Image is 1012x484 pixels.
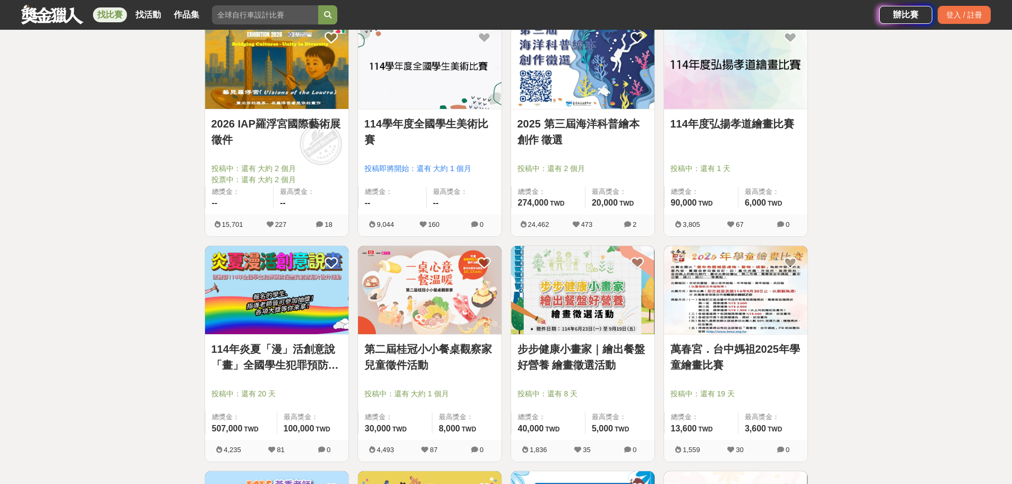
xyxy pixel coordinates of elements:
span: TWD [768,200,782,207]
span: 投稿中：還有 大約 2 個月 [211,163,342,174]
span: TWD [316,426,330,433]
span: 最高獎金： [284,412,342,422]
span: 總獎金： [212,412,270,422]
span: 投稿中：還有 2 個月 [517,163,648,174]
span: 81 [277,446,284,454]
span: 24,462 [528,220,549,228]
span: 投稿即將開始：還有 大約 1 個月 [364,163,495,174]
a: 114年度弘揚孝道繪畫比賽 [670,116,801,132]
span: -- [365,198,371,207]
span: 總獎金： [518,412,579,422]
span: 總獎金： [212,186,267,197]
input: 全球自行車設計比賽 [212,5,318,24]
span: TWD [244,426,258,433]
span: 20,000 [592,198,618,207]
span: 0 [327,446,330,454]
span: 160 [428,220,440,228]
img: Cover Image [358,20,501,109]
span: 274,000 [518,198,549,207]
span: 0 [480,446,483,454]
span: 投稿中：還有 20 天 [211,388,342,400]
span: 5,000 [592,424,613,433]
div: 登入 / 註冊 [938,6,991,24]
img: Cover Image [511,20,654,109]
span: 87 [430,446,437,454]
span: 投稿中：還有 19 天 [670,388,801,400]
span: 3,805 [683,220,700,228]
a: 第二屆桂冠小小餐桌觀察家兒童徵件活動 [364,341,495,373]
span: 0 [786,446,789,454]
span: 最高獎金： [745,412,801,422]
span: 473 [581,220,593,228]
span: 總獎金： [671,412,732,422]
a: 找活動 [131,7,165,22]
span: TWD [698,200,712,207]
span: 227 [275,220,287,228]
a: 114年炎夏「漫」活創意說「畫」全國學生犯罪預防漫畫與創意短片徵件 [211,341,342,373]
span: 9,044 [377,220,394,228]
img: Cover Image [358,246,501,335]
span: 100,000 [284,424,314,433]
img: Cover Image [664,246,807,335]
span: 13,600 [671,424,697,433]
span: 4,235 [224,446,241,454]
span: 3,600 [745,424,766,433]
span: TWD [545,426,559,433]
span: TWD [392,426,406,433]
span: TWD [698,426,712,433]
a: 114學年度全國學生美術比賽 [364,116,495,148]
span: 507,000 [212,424,243,433]
span: 0 [786,220,789,228]
span: 8,000 [439,424,460,433]
img: Cover Image [205,246,348,335]
span: 40,000 [518,424,544,433]
span: 18 [325,220,332,228]
span: 最高獎金： [745,186,801,197]
span: 1,836 [530,446,547,454]
span: 總獎金： [518,186,579,197]
img: Cover Image [664,20,807,109]
img: Cover Image [511,246,654,335]
span: 90,000 [671,198,697,207]
span: 0 [633,446,636,454]
span: 總獎金： [365,186,420,197]
span: 1,559 [683,446,700,454]
span: -- [212,198,218,207]
span: 30 [736,446,743,454]
span: 4,493 [377,446,394,454]
a: 找比賽 [93,7,127,22]
span: TWD [615,426,629,433]
a: 萬春宮．台中媽祖2025年學童繪畫比賽 [670,341,801,373]
span: 投稿中：還有 8 天 [517,388,648,400]
span: 總獎金： [671,186,732,197]
span: 6,000 [745,198,766,207]
span: 最高獎金： [280,186,342,197]
span: 最高獎金： [592,186,648,197]
span: TWD [462,426,476,433]
span: 35 [583,446,590,454]
a: 步步健康小畫家｜繪出餐盤好營養 繪畫徵選活動 [517,341,648,373]
span: 投票中：還有 大約 2 個月 [211,174,342,185]
span: 最高獎金： [433,186,495,197]
span: TWD [619,200,634,207]
a: 辦比賽 [879,6,932,24]
img: Cover Image [205,20,348,109]
span: 總獎金： [365,412,426,422]
span: -- [433,198,439,207]
span: TWD [768,426,782,433]
span: 最高獎金： [592,412,648,422]
span: 投稿中：還有 1 天 [670,163,801,174]
a: 作品集 [169,7,203,22]
span: -- [280,198,286,207]
span: 30,000 [365,424,391,433]
span: 0 [480,220,483,228]
a: 2025 第三屆海洋科普繪本創作 徵選 [517,116,648,148]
